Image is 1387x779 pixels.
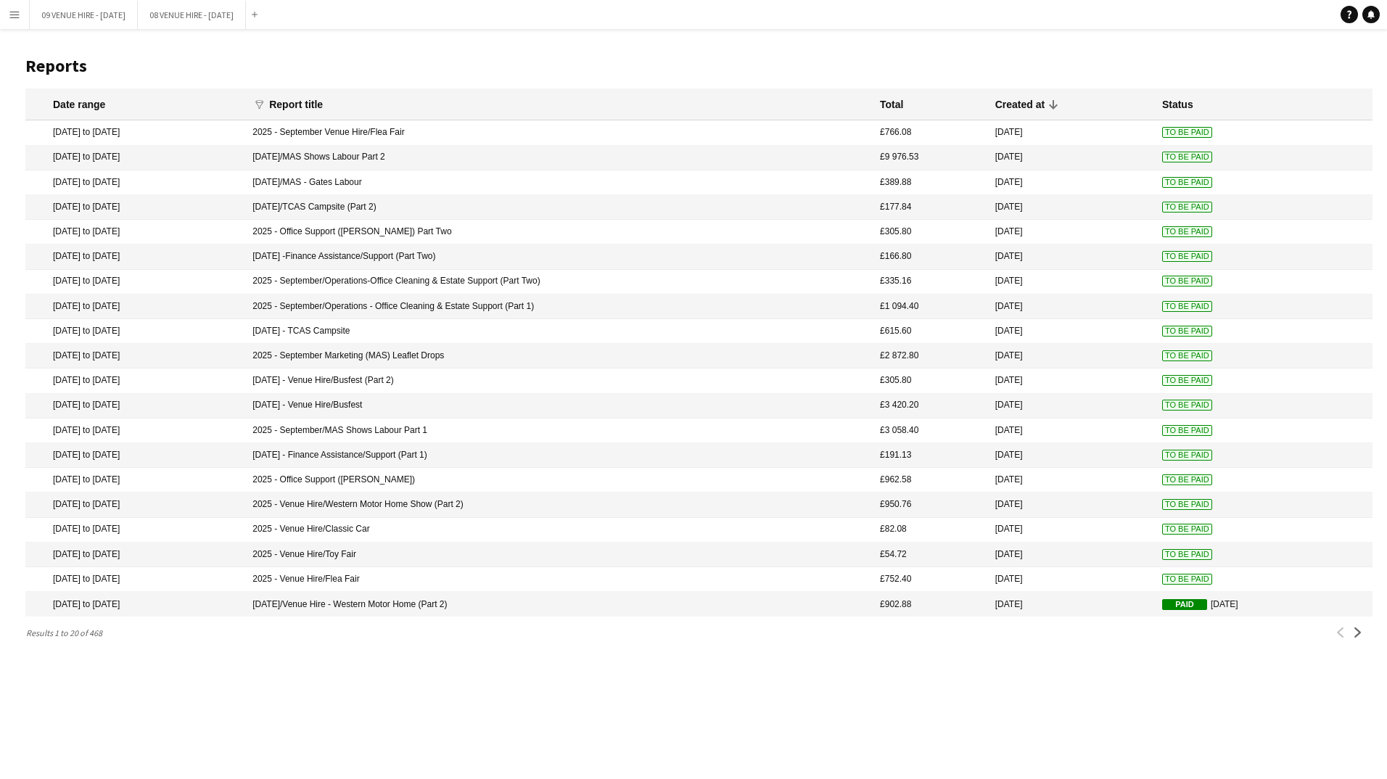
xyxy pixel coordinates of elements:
[873,319,988,344] mat-cell: £615.60
[873,344,988,368] mat-cell: £2 872.80
[245,319,873,344] mat-cell: [DATE] - TCAS Campsite
[1162,251,1212,262] span: To Be Paid
[1162,226,1212,237] span: To Be Paid
[988,319,1155,344] mat-cell: [DATE]
[1162,152,1212,162] span: To Be Paid
[25,244,245,269] mat-cell: [DATE] to [DATE]
[988,543,1155,567] mat-cell: [DATE]
[873,543,988,567] mat-cell: £54.72
[25,567,245,592] mat-cell: [DATE] to [DATE]
[25,55,1372,77] h1: Reports
[25,368,245,393] mat-cell: [DATE] to [DATE]
[873,120,988,145] mat-cell: £766.08
[245,170,873,195] mat-cell: [DATE]/MAS - Gates Labour
[1162,499,1212,510] span: To Be Paid
[245,294,873,319] mat-cell: 2025 - September/Operations - Office Cleaning & Estate Support (Part 1)
[988,170,1155,195] mat-cell: [DATE]
[1162,326,1212,337] span: To Be Paid
[25,294,245,319] mat-cell: [DATE] to [DATE]
[1162,301,1212,312] span: To Be Paid
[873,468,988,492] mat-cell: £962.58
[1162,450,1212,461] span: To Be Paid
[873,244,988,269] mat-cell: £166.80
[25,120,245,145] mat-cell: [DATE] to [DATE]
[25,270,245,294] mat-cell: [DATE] to [DATE]
[245,270,873,294] mat-cell: 2025 - September/Operations-Office Cleaning & Estate Support (Part Two)
[25,220,245,244] mat-cell: [DATE] to [DATE]
[1162,549,1212,560] span: To Be Paid
[25,195,245,220] mat-cell: [DATE] to [DATE]
[873,170,988,195] mat-cell: £389.88
[873,567,988,592] mat-cell: £752.40
[25,419,245,443] mat-cell: [DATE] to [DATE]
[988,518,1155,543] mat-cell: [DATE]
[873,492,988,517] mat-cell: £950.76
[245,492,873,517] mat-cell: 2025 - Venue Hire/Western Motor Home Show (Part 2)
[245,543,873,567] mat-cell: 2025 - Venue Hire/Toy Fair
[245,244,873,269] mat-cell: [DATE] -Finance Assistance/Support (Part Two)
[995,98,1045,111] div: Created at
[1162,474,1212,485] span: To Be Paid
[988,344,1155,368] mat-cell: [DATE]
[1162,574,1212,585] span: To Be Paid
[873,270,988,294] mat-cell: £335.16
[1162,350,1212,361] span: To Be Paid
[245,146,873,170] mat-cell: [DATE]/MAS Shows Labour Part 2
[245,195,873,220] mat-cell: [DATE]/TCAS Campsite (Part 2)
[1162,400,1212,411] span: To Be Paid
[30,1,138,29] button: 09 VENUE HIRE - [DATE]
[988,146,1155,170] mat-cell: [DATE]
[873,220,988,244] mat-cell: £305.80
[25,468,245,492] mat-cell: [DATE] to [DATE]
[25,394,245,419] mat-cell: [DATE] to [DATE]
[988,468,1155,492] mat-cell: [DATE]
[988,244,1155,269] mat-cell: [DATE]
[988,368,1155,393] mat-cell: [DATE]
[988,294,1155,319] mat-cell: [DATE]
[988,220,1155,244] mat-cell: [DATE]
[245,120,873,145] mat-cell: 2025 - September Venue Hire/Flea Fair
[25,146,245,170] mat-cell: [DATE] to [DATE]
[988,492,1155,517] mat-cell: [DATE]
[873,368,988,393] mat-cell: £305.80
[873,419,988,443] mat-cell: £3 058.40
[1162,599,1207,610] span: Paid
[25,592,245,617] mat-cell: [DATE] to [DATE]
[245,394,873,419] mat-cell: [DATE] - Venue Hire/Busfest
[988,394,1155,419] mat-cell: [DATE]
[873,518,988,543] mat-cell: £82.08
[1162,127,1212,138] span: To Be Paid
[1162,375,1212,386] span: To Be Paid
[1155,592,1372,617] mat-cell: [DATE]
[245,368,873,393] mat-cell: [DATE] - Venue Hire/Busfest (Part 2)
[25,518,245,543] mat-cell: [DATE] to [DATE]
[1162,98,1193,111] div: Status
[245,344,873,368] mat-cell: 2025 - September Marketing (MAS) Leaflet Drops
[269,98,323,111] div: Report title
[873,146,988,170] mat-cell: £9 976.53
[995,98,1058,111] div: Created at
[245,419,873,443] mat-cell: 2025 - September/MAS Shows Labour Part 1
[873,592,988,617] mat-cell: £902.88
[245,220,873,244] mat-cell: 2025 - Office Support ([PERSON_NAME]) Part Two
[873,195,988,220] mat-cell: £177.84
[269,98,336,111] div: Report title
[873,443,988,468] mat-cell: £191.13
[988,419,1155,443] mat-cell: [DATE]
[988,443,1155,468] mat-cell: [DATE]
[53,98,105,111] div: Date range
[1162,425,1212,436] span: To Be Paid
[245,567,873,592] mat-cell: 2025 - Venue Hire/Flea Fair
[245,518,873,543] mat-cell: 2025 - Venue Hire/Classic Car
[25,492,245,517] mat-cell: [DATE] to [DATE]
[25,170,245,195] mat-cell: [DATE] to [DATE]
[25,344,245,368] mat-cell: [DATE] to [DATE]
[988,195,1155,220] mat-cell: [DATE]
[1162,177,1212,188] span: To Be Paid
[1162,202,1212,213] span: To Be Paid
[25,543,245,567] mat-cell: [DATE] to [DATE]
[245,443,873,468] mat-cell: [DATE] - Finance Assistance/Support (Part 1)
[988,592,1155,617] mat-cell: [DATE]
[1162,276,1212,287] span: To Be Paid
[245,592,873,617] mat-cell: [DATE]/Venue Hire - Western Motor Home (Part 2)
